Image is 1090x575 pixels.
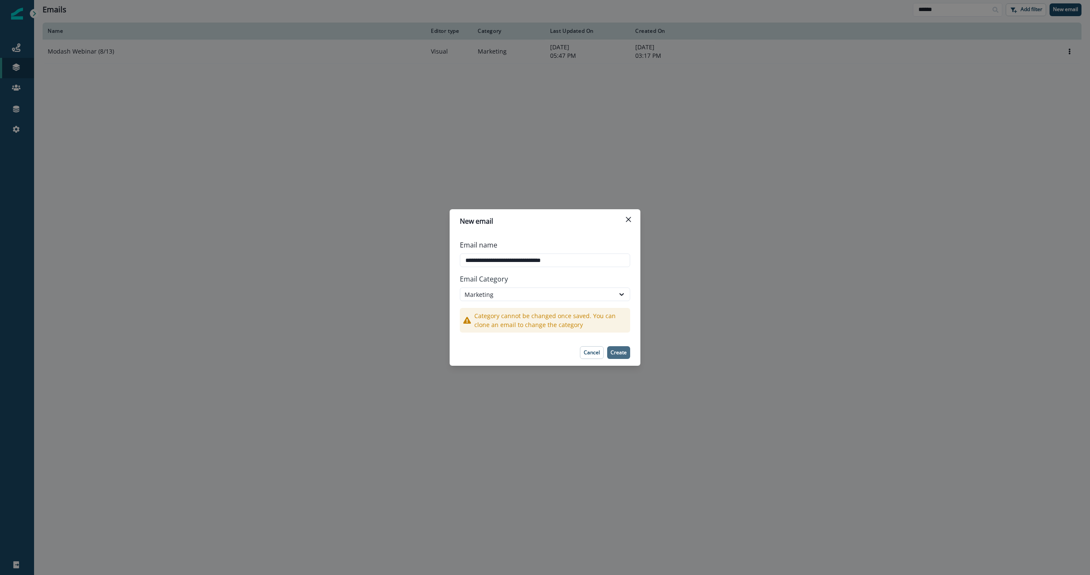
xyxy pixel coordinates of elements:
[622,213,635,226] button: Close
[580,346,604,359] button: Cancel
[584,350,600,356] p: Cancel
[460,240,497,250] p: Email name
[474,311,627,329] p: Category cannot be changed once saved. You can clone an email to change the category
[460,270,630,287] p: Email Category
[607,346,630,359] button: Create
[460,216,493,226] p: New email
[465,290,610,299] div: Marketing
[611,350,627,356] p: Create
